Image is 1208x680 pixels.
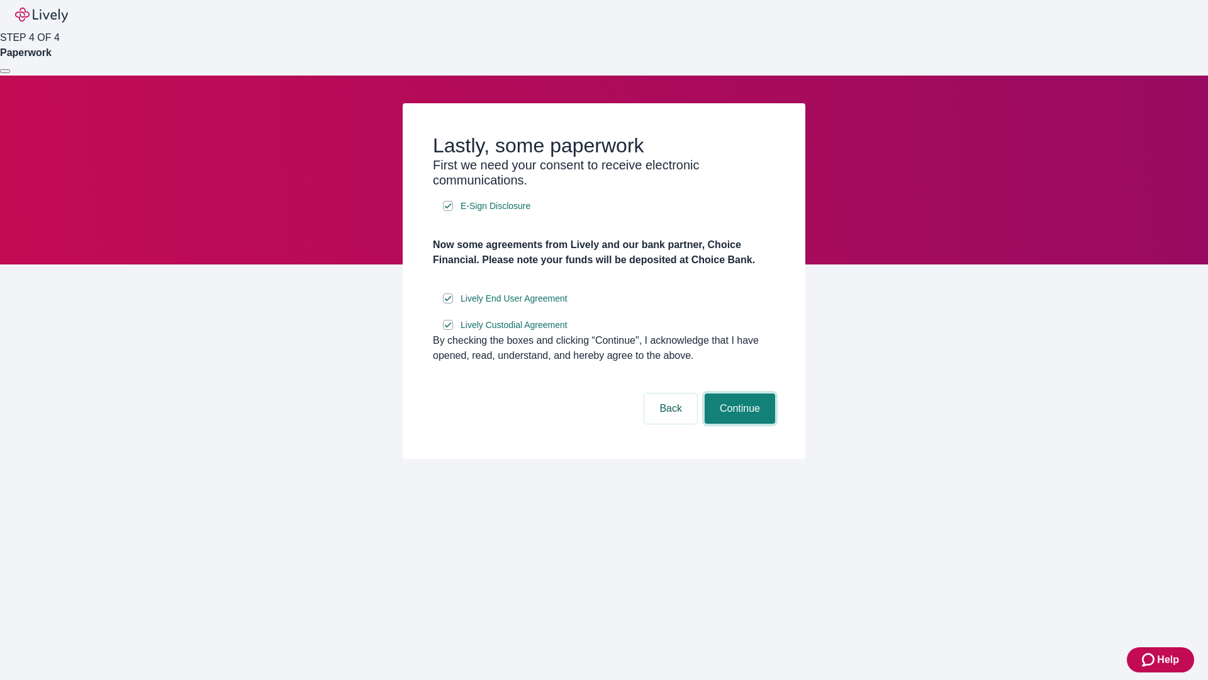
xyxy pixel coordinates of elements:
img: Lively [15,8,68,23]
a: e-sign disclosure document [458,291,570,307]
div: By checking the boxes and clicking “Continue", I acknowledge that I have opened, read, understand... [433,333,775,363]
svg: Zendesk support icon [1142,652,1157,667]
a: e-sign disclosure document [458,317,570,333]
button: Continue [705,394,775,424]
button: Zendesk support iconHelp [1127,647,1194,672]
a: e-sign disclosure document [458,198,533,214]
span: Lively Custodial Agreement [461,319,568,332]
h4: Now some agreements from Lively and our bank partner, Choice Financial. Please note your funds wi... [433,237,775,268]
h3: First we need your consent to receive electronic communications. [433,157,775,188]
span: E-Sign Disclosure [461,200,530,213]
h2: Lastly, some paperwork [433,133,775,157]
span: Help [1157,652,1179,667]
button: Back [644,394,697,424]
span: Lively End User Agreement [461,292,568,305]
